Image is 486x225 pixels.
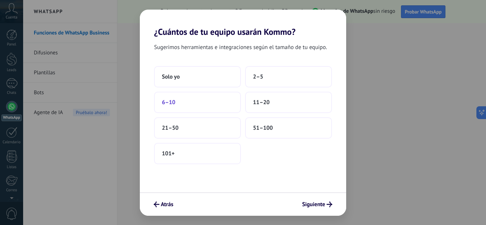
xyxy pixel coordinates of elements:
[253,99,270,106] span: 11–20
[162,150,175,157] span: 101+
[140,10,346,37] h2: ¿Cuántos de tu equipo usarán Kommo?
[162,73,180,80] span: Solo yo
[302,202,325,207] span: Siguiente
[162,99,175,106] span: 6–10
[299,198,336,210] button: Siguiente
[161,202,173,207] span: Atrás
[154,66,241,87] button: Solo yo
[154,117,241,139] button: 21–50
[245,92,332,113] button: 11–20
[150,198,176,210] button: Atrás
[154,92,241,113] button: 6–10
[162,124,179,132] span: 21–50
[253,124,273,132] span: 51–100
[245,117,332,139] button: 51–100
[245,66,332,87] button: 2–5
[154,143,241,164] button: 101+
[253,73,263,80] span: 2–5
[154,43,327,52] span: Sugerimos herramientas e integraciones según el tamaño de tu equipo.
